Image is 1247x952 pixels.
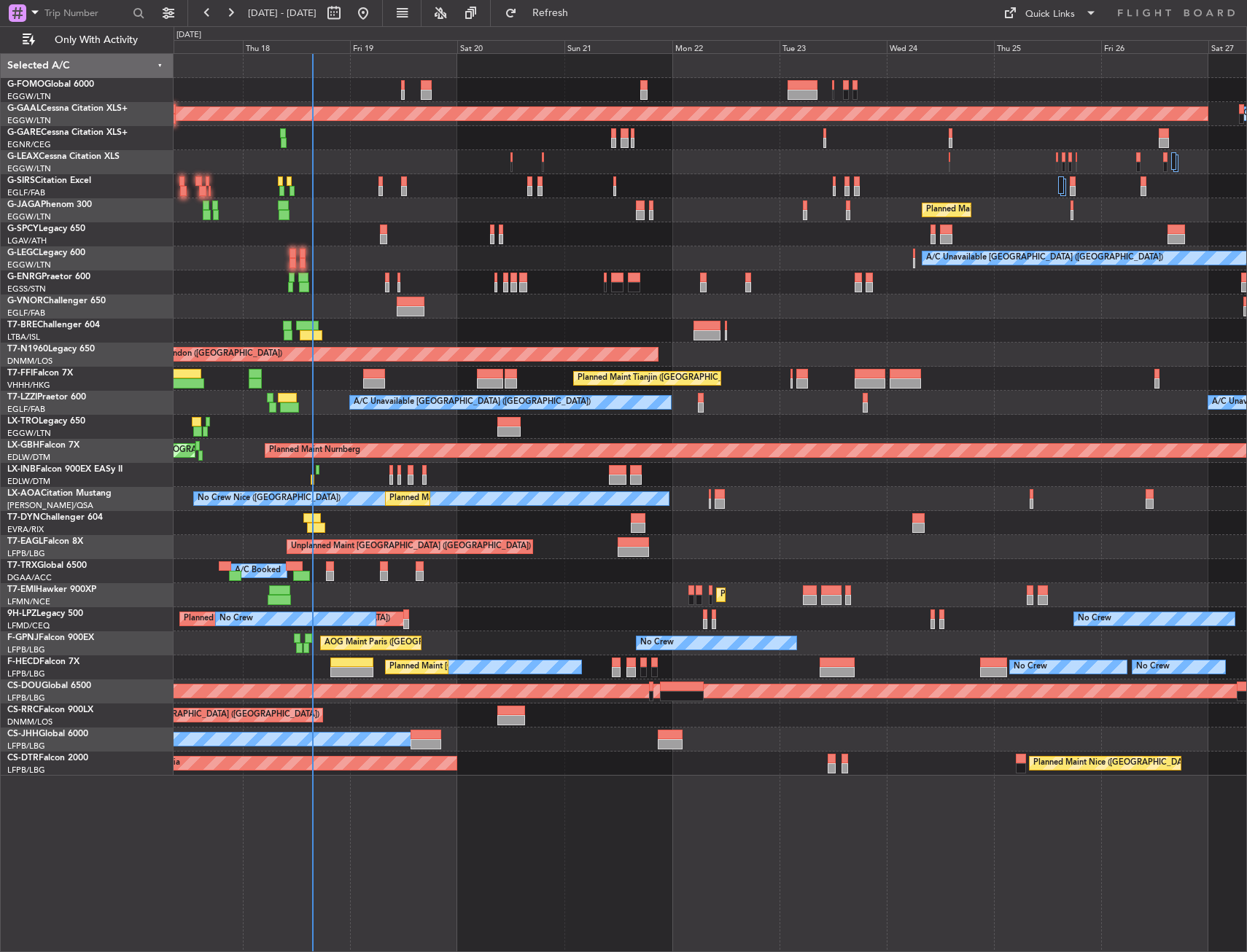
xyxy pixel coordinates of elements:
a: LFMN/NCE [7,596,50,607]
a: CS-DTRFalcon 2000 [7,754,88,762]
button: Only With Activity [16,28,158,52]
span: CS-DTR [7,754,39,762]
a: DNMM/LOS [7,717,53,727]
a: EGGW/LTN [7,163,51,174]
a: EGSS/STN [7,284,46,294]
div: No Crew [1136,656,1170,678]
a: G-GAALCessna Citation XLS+ [7,104,128,113]
input: Trip Number [44,2,128,24]
a: F-GPNJFalcon 900EX [7,633,94,642]
a: LFPB/LBG [7,644,45,655]
a: EGLF/FAB [7,404,45,415]
div: Planned [GEOGRAPHIC_DATA] ([GEOGRAPHIC_DATA]) [184,608,390,630]
a: EDLW/DTM [7,452,50,463]
a: EDLW/DTM [7,476,50,487]
div: Planned Maint Tianjin ([GEOGRAPHIC_DATA]) [578,367,747,389]
div: Planned Maint [GEOGRAPHIC_DATA] ([GEOGRAPHIC_DATA]) [90,704,319,726]
a: LFPB/LBG [7,741,45,752]
span: G-VNOR [7,297,43,305]
span: T7-FFI [7,369,33,378]
span: G-ENRG [7,273,42,281]
div: Planned Maint Nurnberg [269,440,360,461]
a: G-LEGCLegacy 600 [7,249,85,257]
span: F-GPNJ [7,633,39,642]
div: No Crew Nice ([GEOGRAPHIC_DATA]) [198,488,341,510]
a: G-FOMOGlobal 6000 [7,80,94,89]
a: G-JAGAPhenom 300 [7,200,92,209]
span: T7-EAGL [7,537,43,546]
span: LX-INB [7,465,36,474]
a: T7-EMIHawker 900XP [7,585,96,594]
a: T7-BREChallenger 604 [7,321,100,329]
a: EGNR/CEG [7,139,51,150]
span: T7-BRE [7,321,37,329]
a: LX-INBFalcon 900EX EASy II [7,465,123,474]
div: A/C Unavailable [GEOGRAPHIC_DATA] ([GEOGRAPHIC_DATA]) [354,391,591,413]
span: Refresh [520,8,581,18]
span: T7-N1960 [7,345,48,354]
button: Refresh [498,1,586,25]
a: EGGW/LTN [7,115,51,126]
button: Quick Links [996,1,1104,25]
a: LFPB/LBG [7,692,45,703]
a: 9H-LPZLegacy 500 [7,609,83,618]
a: LX-AOACitation Mustang [7,489,112,498]
a: CS-JHHGlobal 6000 [7,730,88,738]
a: T7-TRXGlobal 6500 [7,561,87,570]
a: G-VNORChallenger 650 [7,297,106,305]
a: LX-TROLegacy 650 [7,417,85,426]
span: LX-TRO [7,417,39,426]
a: LFPB/LBG [7,668,45,679]
a: G-ENRGPraetor 600 [7,273,90,281]
a: DGAA/ACC [7,572,52,583]
div: Tue 23 [780,40,887,53]
span: G-JAGA [7,200,41,209]
div: Planned Maint Nice ([GEOGRAPHIC_DATA]) [389,488,552,510]
span: 9H-LPZ [7,609,36,618]
a: T7-EAGLFalcon 8X [7,537,83,546]
div: Fri 26 [1101,40,1208,53]
div: Quick Links [1025,7,1075,22]
a: EVRA/RIX [7,524,44,535]
span: T7-DYN [7,513,40,522]
div: Mon 22 [672,40,780,53]
div: Sat 20 [457,40,564,53]
span: G-SIRS [7,176,35,185]
a: G-SPCYLegacy 650 [7,225,85,233]
div: Wed 24 [887,40,994,53]
a: EGGW/LTN [7,211,51,222]
div: Planned Maint Nice ([GEOGRAPHIC_DATA]) [1033,752,1196,774]
a: EGLF/FAB [7,308,45,319]
span: T7-LZZI [7,393,37,402]
a: LTBA/ISL [7,332,40,343]
a: DNMM/LOS [7,356,53,367]
a: G-GARECessna Citation XLS+ [7,128,128,137]
span: CS-JHH [7,730,39,738]
a: EGGW/LTN [7,428,51,439]
div: A/C Unavailable [GEOGRAPHIC_DATA] ([GEOGRAPHIC_DATA]) [926,247,1163,269]
span: G-GARE [7,128,41,137]
a: G-LEAXCessna Citation XLS [7,152,120,161]
a: T7-N1960Legacy 650 [7,345,95,354]
a: G-SIRSCitation Excel [7,176,91,185]
span: G-LEGC [7,249,39,257]
span: LX-GBH [7,441,39,450]
a: T7-FFIFalcon 7X [7,369,73,378]
span: T7-TRX [7,561,37,570]
span: CS-RRC [7,706,39,714]
span: G-SPCY [7,225,39,233]
a: CS-RRCFalcon 900LX [7,706,93,714]
div: Wed 17 [136,40,243,53]
a: VHHH/HKG [7,380,50,391]
span: LX-AOA [7,489,41,498]
div: Thu 18 [243,40,350,53]
a: LFMD/CEQ [7,620,50,631]
div: Unplanned Maint [GEOGRAPHIC_DATA] ([GEOGRAPHIC_DATA]) [291,536,531,558]
a: CS-DOUGlobal 6500 [7,682,91,690]
a: [PERSON_NAME]/QSA [7,500,93,511]
div: Planned Maint [GEOGRAPHIC_DATA] [720,584,860,606]
span: F-HECD [7,658,39,666]
a: LGAV/ATH [7,235,47,246]
span: G-GAAL [7,104,41,113]
span: T7-EMI [7,585,36,594]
